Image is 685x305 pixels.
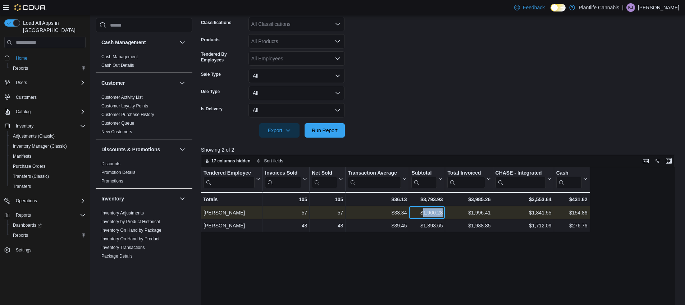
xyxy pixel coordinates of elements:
label: Is Delivery [201,106,223,112]
button: Inventory [101,195,177,202]
span: Load All Apps in [GEOGRAPHIC_DATA] [20,19,86,34]
button: Keyboard shortcuts [641,157,650,165]
span: Customers [13,93,86,102]
button: Invoices Sold [265,170,307,188]
a: Promotion Details [101,170,136,175]
button: Enter fullscreen [665,157,673,165]
span: Settings [13,245,86,254]
a: Feedback [511,0,548,15]
a: Customer Activity List [101,95,143,100]
span: Inventory On Hand by Package [101,227,161,233]
div: Tendered Employee [204,170,255,177]
span: Settings [16,247,31,253]
button: Customer [101,79,177,87]
a: Promotions [101,179,123,184]
button: Open list of options [335,38,341,44]
span: Adjustments (Classic) [13,133,55,139]
div: Transaction Average [348,170,401,177]
button: Catalog [1,107,88,117]
span: Adjustments (Classic) [10,132,86,140]
div: Invoices Sold [265,170,301,177]
label: Tendered By Employees [201,51,246,63]
button: Tendered Employee [204,170,260,188]
p: Plantlife Cannabis [579,3,619,12]
div: 105 [312,195,343,204]
span: Home [13,53,86,62]
div: Kessa Jardine [626,3,635,12]
span: Cash Management [101,54,138,60]
span: Customer Purchase History [101,112,154,117]
span: Reports [13,65,28,71]
button: Open list of options [335,56,341,61]
div: $1,893.65 [411,222,443,230]
button: Display options [653,157,662,165]
button: Subtotal [411,170,443,188]
span: Dashboards [10,221,86,230]
button: Customer [178,79,187,87]
div: $3,793.93 [411,195,443,204]
span: Customer Queue [101,120,134,126]
a: Cash Out Details [101,63,134,68]
button: Transfers (Classic) [7,171,88,181]
span: 17 columns hidden [211,158,251,164]
button: Inventory [1,121,88,131]
span: Operations [13,197,86,205]
span: Export [264,123,295,138]
span: Home [16,55,27,61]
label: Use Type [201,89,220,94]
span: Users [13,78,86,87]
button: All [248,69,345,83]
a: Discounts [101,161,120,166]
span: Transfers [13,184,31,189]
button: Discounts & Promotions [178,145,187,154]
button: Inventory [178,194,187,203]
button: All [248,103,345,117]
span: Package Details [101,253,133,259]
div: $1,712.09 [495,222,551,230]
div: Subtotal [411,170,437,177]
p: [PERSON_NAME] [638,3,679,12]
div: CHASE - Integrated [495,170,545,188]
a: Transfers (Classic) [10,172,52,181]
span: KJ [628,3,633,12]
a: Customer Queue [101,121,134,126]
button: Settings [1,245,88,255]
div: CHASE - Integrated [495,170,545,177]
span: Dashboards [13,222,42,228]
span: Inventory Transactions [101,245,145,250]
div: $1,996.41 [447,209,490,217]
div: Cash [556,170,581,177]
span: Promotions [101,178,123,184]
button: All [248,86,345,100]
button: Cash [556,170,587,188]
div: Discounts & Promotions [96,160,192,188]
a: Dashboards [10,221,45,230]
div: 105 [265,195,307,204]
a: Adjustments (Classic) [10,132,58,140]
a: Settings [13,246,34,254]
div: $1,988.85 [447,222,490,230]
div: 57 [265,209,307,217]
a: Inventory On Hand by Product [101,236,159,241]
a: Reports [10,231,31,240]
a: Transfers [10,182,34,191]
label: Products [201,37,220,43]
p: | [622,3,624,12]
span: Inventory Adjustments [101,210,144,216]
label: Sale Type [201,71,221,77]
button: Users [1,78,88,88]
button: Operations [13,197,40,205]
div: [PERSON_NAME] [204,209,260,217]
a: Reports [10,64,31,73]
button: Transaction Average [348,170,407,188]
div: Net Sold [312,170,337,188]
span: Reports [10,231,86,240]
span: Customers [16,94,37,100]
span: Discounts [101,161,120,167]
button: Sort fields [254,157,286,165]
span: Manifests [13,153,31,159]
button: Reports [7,63,88,73]
div: Tendered Employee [204,170,255,188]
button: Export [259,123,300,138]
